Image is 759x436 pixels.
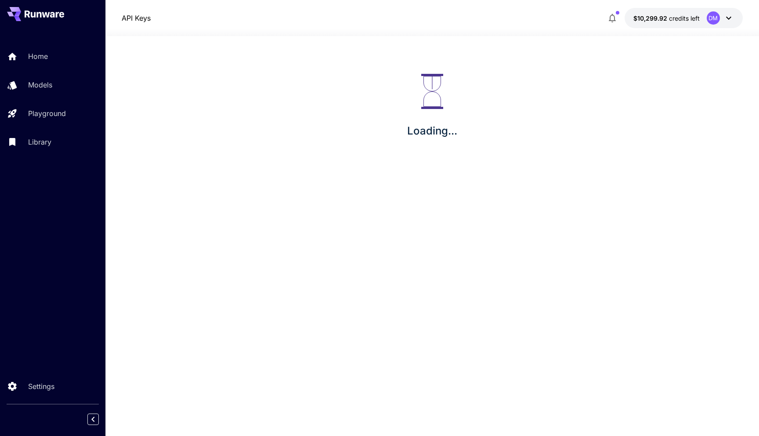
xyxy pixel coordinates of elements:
[28,80,52,90] p: Models
[407,123,457,139] p: Loading...
[87,414,99,425] button: Collapse sidebar
[707,11,720,25] div: DM
[28,137,51,147] p: Library
[122,13,151,23] a: API Keys
[122,13,151,23] nav: breadcrumb
[28,381,54,392] p: Settings
[625,8,743,28] button: $10,299.9181DM
[633,14,700,23] div: $10,299.9181
[669,15,700,22] span: credits left
[94,411,105,427] div: Collapse sidebar
[633,15,669,22] span: $10,299.92
[28,108,66,119] p: Playground
[28,51,48,62] p: Home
